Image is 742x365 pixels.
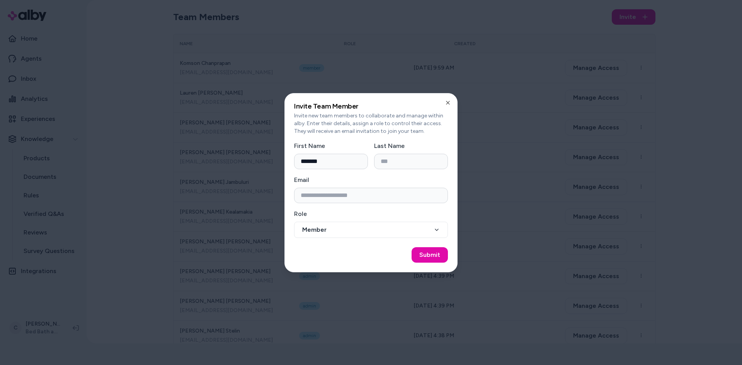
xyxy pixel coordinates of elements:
label: First Name [294,142,325,149]
h2: Invite Team Member [294,103,448,110]
label: Last Name [374,142,405,149]
p: Invite new team members to collaborate and manage within alby. Enter their details, assign a role... [294,112,448,135]
label: Role [294,210,307,217]
button: Submit [412,247,448,263]
label: Email [294,176,309,183]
